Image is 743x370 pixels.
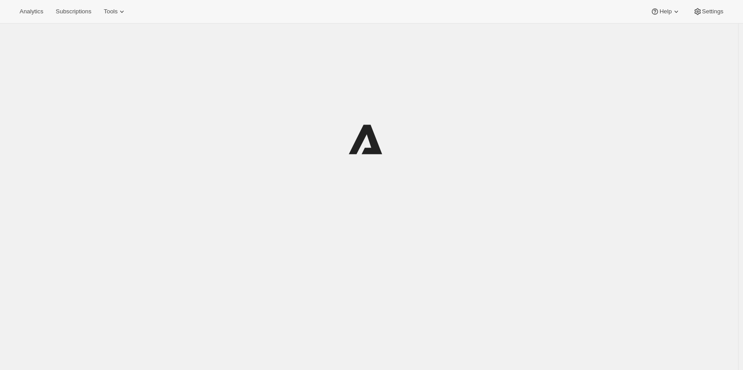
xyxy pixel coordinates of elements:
button: Analytics [14,5,48,18]
span: Help [659,8,671,15]
span: Analytics [20,8,43,15]
span: Subscriptions [56,8,91,15]
button: Tools [98,5,132,18]
span: Settings [702,8,723,15]
button: Settings [688,5,729,18]
button: Subscriptions [50,5,97,18]
span: Tools [104,8,117,15]
button: Help [645,5,686,18]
